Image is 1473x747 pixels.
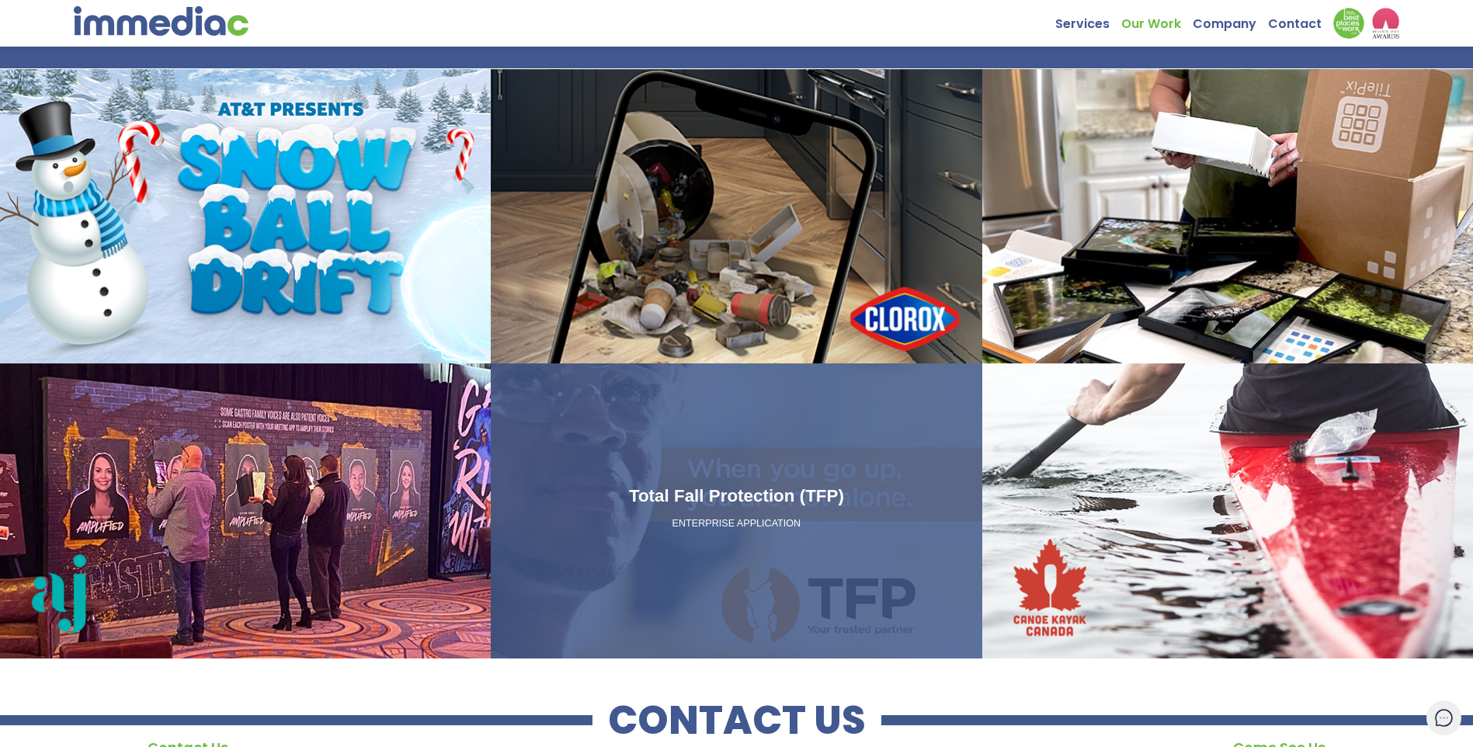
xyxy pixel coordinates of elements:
[1372,8,1399,39] img: logo2_wea_nobg.webp
[1055,8,1121,32] a: Services
[497,517,975,531] p: ENTERPRISE APPLICATION
[497,483,975,509] h3: Total Fall Protection (TFP)
[1268,8,1333,32] a: Contact
[1333,8,1364,39] img: Down
[74,6,248,36] img: immediac
[1121,8,1193,32] a: Our Work
[592,705,881,736] h2: CONTACT US
[1193,8,1268,32] a: Company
